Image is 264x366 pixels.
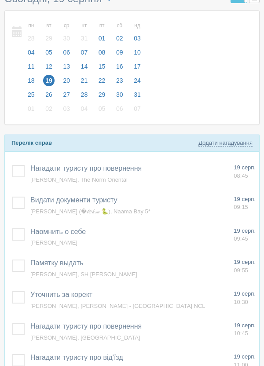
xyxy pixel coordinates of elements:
a: 06 [111,104,128,118]
span: 08:45 [234,172,248,179]
span: 30 [114,89,125,100]
span: 02 [114,33,125,44]
span: 12 [43,61,55,72]
a: 21 [76,76,93,90]
span: 29 [43,33,55,44]
small: вт [43,22,55,29]
span: 09:45 [234,235,248,242]
span: 22 [96,75,108,86]
a: [PERSON_NAME] [30,239,77,246]
span: 10 [132,47,143,58]
a: Наомнить о себе [30,228,86,235]
span: 28 [79,89,90,100]
a: Памятку выдать [30,259,84,267]
a: 10 [129,48,143,62]
span: 13 [61,61,72,72]
span: 21 [79,75,90,86]
span: 09 [114,47,125,58]
span: 05 [43,47,55,58]
a: 04 [23,48,40,62]
span: 31 [79,33,90,44]
span: 07 [132,103,143,114]
a: 19 [40,76,57,90]
span: 11 [26,61,37,72]
a: [PERSON_NAME], [PERSON_NAME] - [GEOGRAPHIC_DATA] NCL [30,303,205,309]
a: 27 [58,90,75,104]
span: 19 серп. [234,196,256,202]
a: 06 [58,48,75,62]
span: 02 [43,103,55,114]
a: 03 [58,104,75,118]
span: 25 [26,89,37,100]
a: 25 [23,90,40,104]
a: сб 02 [111,17,128,48]
a: ср 30 [58,17,75,48]
small: ср [61,22,72,29]
span: 04 [79,103,90,114]
span: 06 [61,47,72,58]
span: 31 [132,89,143,100]
a: 19 серп. 08:45 [234,164,256,180]
a: 01 [23,104,40,118]
small: чт [79,22,90,29]
a: 26 [40,90,57,104]
span: 01 [26,103,37,114]
span: 26 [43,89,55,100]
a: Видати документи туристу [30,196,117,204]
a: 05 [94,104,110,118]
span: 17 [132,61,143,72]
a: 07 [76,48,93,62]
a: 31 [129,90,143,104]
a: 23 [111,76,128,90]
span: 09:55 [234,267,248,274]
a: 30 [111,90,128,104]
a: [PERSON_NAME], [GEOGRAPHIC_DATA] [30,334,140,341]
small: сб [114,22,125,29]
a: 19 серп. 10:45 [234,322,256,338]
span: 15 [96,61,108,72]
span: 30 [61,33,72,44]
a: [PERSON_NAME], The Norm Oriental [30,176,128,183]
span: 19 серп. [234,290,256,297]
span: 01 [96,33,108,44]
a: 29 [94,90,110,104]
a: 07 [129,104,143,118]
a: Нагадати туристу про від'їзд [30,354,123,361]
span: 05 [96,103,108,114]
span: 10:45 [234,330,248,337]
a: 19 серп. 10:30 [234,290,256,306]
span: 28 [26,33,37,44]
span: Нагадати туристу про повернення [30,165,142,172]
a: чт 31 [76,17,93,48]
a: 09 [111,48,128,62]
span: 27 [61,89,72,100]
a: 16 [111,62,128,76]
a: [PERSON_NAME], SH [PERSON_NAME] [30,271,137,278]
span: 08 [96,47,108,58]
a: 28 [76,90,93,104]
span: 07 [79,47,90,58]
a: 12 [40,62,57,76]
span: 03 [61,103,72,114]
small: пн [26,22,37,29]
span: 20 [61,75,72,86]
span: 19 серп. [234,353,256,360]
b: Перелік справ [11,139,52,146]
a: 22 [94,76,110,90]
span: 19 серп. [234,227,256,234]
a: Уточнить за корект [30,291,92,298]
a: 08 [94,48,110,62]
a: 15 [94,62,110,76]
a: пт 01 [94,17,110,48]
span: 04 [26,47,37,58]
a: 19 серп. 09:55 [234,258,256,274]
a: 04 [76,104,93,118]
span: 19 серп. [234,322,256,329]
span: [PERSON_NAME] (�𝓁ℯ𝓀𝓈𝒶 🐍), Naama Bay 5* [30,208,150,215]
